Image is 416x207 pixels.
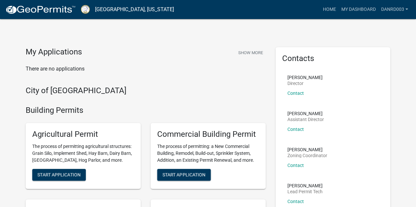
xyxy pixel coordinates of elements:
h4: City of [GEOGRAPHIC_DATA] [26,86,266,95]
a: Danrd003 [379,3,411,16]
a: Contact [287,163,304,168]
h4: My Applications [26,47,82,57]
img: Putnam County, Georgia [81,5,90,14]
p: Zoning Coordinator [287,153,327,158]
p: [PERSON_NAME] [287,147,327,152]
h4: Building Permits [26,106,266,115]
h5: Agricultural Permit [32,130,134,139]
p: There are no applications [26,65,266,73]
p: Lead Permit Tech [287,189,323,194]
a: Home [320,3,339,16]
a: Contact [287,91,304,96]
button: Show More [235,47,266,58]
p: [PERSON_NAME] [287,183,323,188]
button: Start Application [157,169,211,181]
a: Contact [287,127,304,132]
span: Start Application [162,172,206,177]
p: Director [287,81,323,86]
a: My Dashboard [339,3,379,16]
button: Start Application [32,169,86,181]
a: Contact [287,199,304,204]
h5: Commercial Building Permit [157,130,259,139]
a: [GEOGRAPHIC_DATA], [US_STATE] [95,4,174,15]
h5: Contacts [282,54,384,63]
p: The process of permitting: a New Commercial Building, Remodel, Build-out, Sprinkler System, Addit... [157,143,259,164]
p: [PERSON_NAME] [287,111,324,116]
p: The process of permitting agricultural structures: Grain Silo, Implement Shed, Hay Barn, Dairy Ba... [32,143,134,164]
p: Assistant Director [287,117,324,122]
span: Start Application [37,172,81,177]
p: [PERSON_NAME] [287,75,323,80]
